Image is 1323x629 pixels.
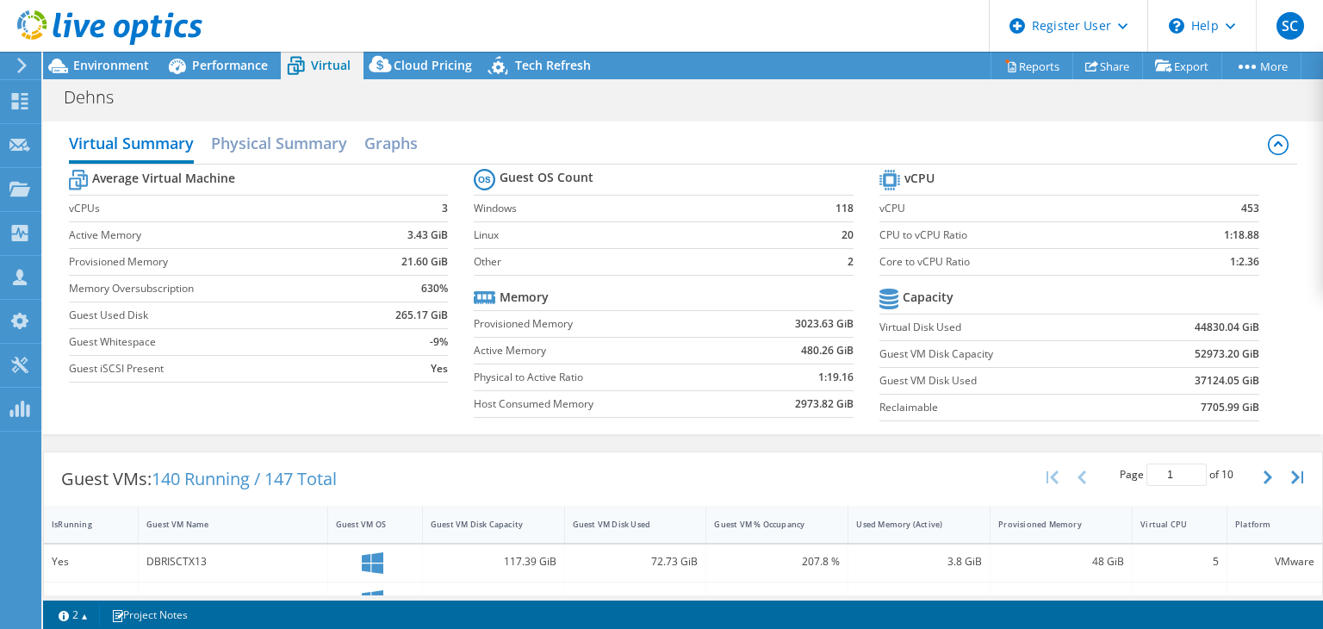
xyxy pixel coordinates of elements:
[69,280,357,297] label: Memory Oversubscription
[500,289,549,306] b: Memory
[998,552,1124,571] div: 48 GiB
[69,126,194,164] h2: Virtual Summary
[146,590,320,609] div: DBRISCTX15
[714,552,840,571] div: 207.8 %
[904,170,935,187] b: vCPU
[848,253,854,271] b: 2
[1235,519,1294,530] div: Platform
[573,519,678,530] div: Guest VM Disk Used
[1221,53,1301,79] a: More
[1230,253,1259,271] b: 1:2.36
[474,253,804,271] label: Other
[56,88,140,107] h1: Dehns
[69,333,357,351] label: Guest Whitespace
[879,319,1127,336] label: Virtual Disk Used
[1140,519,1198,530] div: Virtual CPU
[818,369,854,386] b: 1:19.16
[1120,464,1233,486] span: Page of
[474,395,735,413] label: Host Consumed Memory
[44,452,354,506] div: Guest VMs:
[336,519,394,530] div: Guest VM OS
[856,552,982,571] div: 3.8 GiB
[842,227,854,244] b: 20
[52,590,130,609] div: Yes
[69,360,357,377] label: Guest iSCSI Present
[1235,590,1314,609] div: VMware
[401,253,448,271] b: 21.60 GiB
[442,200,448,217] b: 3
[474,315,735,333] label: Provisioned Memory
[431,590,556,609] div: 122.39 GiB
[474,200,804,217] label: Windows
[92,170,235,187] b: Average Virtual Machine
[69,307,357,324] label: Guest Used Disk
[1146,464,1207,486] input: jump to page
[211,126,347,160] h2: Physical Summary
[714,590,840,609] div: 187.08 %
[879,346,1127,363] label: Guest VM Disk Capacity
[998,519,1103,530] div: Provisioned Memory
[835,200,854,217] b: 118
[1072,53,1143,79] a: Share
[69,227,357,244] label: Active Memory
[879,372,1127,389] label: Guest VM Disk Used
[795,315,854,333] b: 3023.63 GiB
[1142,53,1222,79] a: Export
[1276,12,1304,40] span: SC
[69,253,357,271] label: Provisioned Memory
[1195,319,1259,336] b: 44830.04 GiB
[879,200,1159,217] label: vCPU
[73,57,149,73] span: Environment
[474,342,735,359] label: Active Memory
[714,519,819,530] div: Guest VM % Occupancy
[430,333,448,351] b: -9%
[573,590,699,609] div: 74.83 GiB
[99,604,200,626] a: Project Notes
[192,57,268,73] span: Performance
[431,552,556,571] div: 117.39 GiB
[52,519,109,530] div: IsRunning
[47,604,100,626] a: 2
[364,126,418,160] h2: Graphs
[1169,18,1184,34] svg: \n
[879,227,1159,244] label: CPU to vCPU Ratio
[431,360,448,377] b: Yes
[500,169,593,186] b: Guest OS Count
[474,227,804,244] label: Linux
[146,519,299,530] div: Guest VM Name
[421,280,448,297] b: 630%
[991,53,1073,79] a: Reports
[69,200,357,217] label: vCPUs
[1140,552,1219,571] div: 5
[311,57,351,73] span: Virtual
[1201,399,1259,416] b: 7705.99 GiB
[1235,552,1314,571] div: VMware
[52,552,130,571] div: Yes
[146,552,320,571] div: DBRISCTX13
[407,227,448,244] b: 3.43 GiB
[1224,227,1259,244] b: 1:18.88
[856,519,961,530] div: Used Memory (Active)
[474,369,735,386] label: Physical to Active Ratio
[395,307,448,324] b: 265.17 GiB
[879,253,1159,271] label: Core to vCPU Ratio
[903,289,953,306] b: Capacity
[856,590,982,609] div: 3.63 GiB
[1195,372,1259,389] b: 37124.05 GiB
[801,342,854,359] b: 480.26 GiB
[879,399,1127,416] label: Reclaimable
[1195,346,1259,363] b: 52973.20 GiB
[152,467,337,490] span: 140 Running / 147 Total
[1241,200,1259,217] b: 453
[515,57,591,73] span: Tech Refresh
[1221,467,1233,482] span: 10
[394,57,472,73] span: Cloud Pricing
[795,395,854,413] b: 2973.82 GiB
[431,519,536,530] div: Guest VM Disk Capacity
[573,552,699,571] div: 72.73 GiB
[998,590,1124,609] div: 48 GiB
[1140,590,1219,609] div: 5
